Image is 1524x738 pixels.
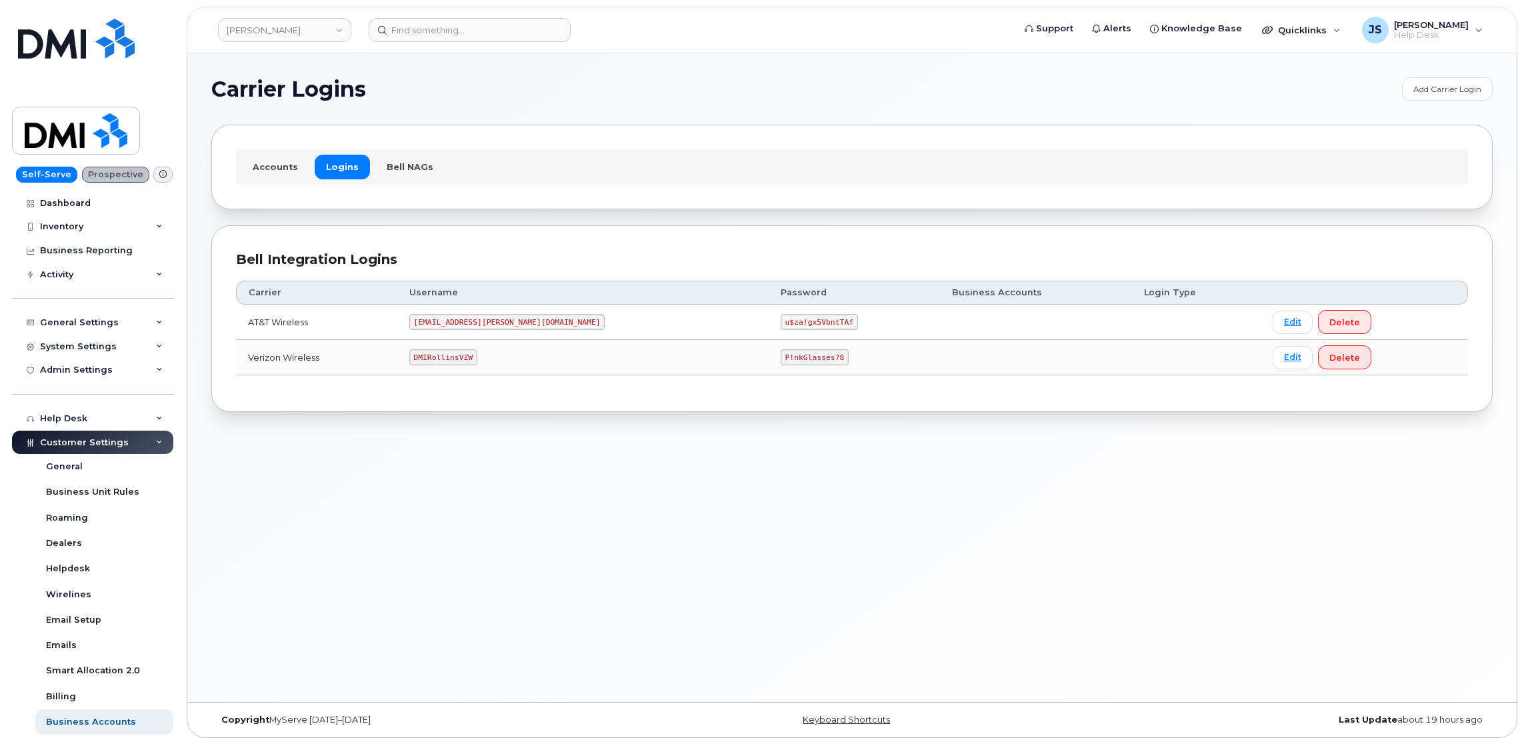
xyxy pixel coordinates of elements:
a: Bell NAGs [375,155,445,179]
td: Verizon Wireless [236,340,397,375]
th: Business Accounts [940,281,1133,305]
th: Login Type [1132,281,1261,305]
code: [EMAIL_ADDRESS][PERSON_NAME][DOMAIN_NAME] [409,314,605,330]
a: Edit [1273,311,1313,334]
button: Delete [1318,345,1371,369]
a: Logins [315,155,370,179]
strong: Copyright [221,715,269,725]
td: AT&T Wireless [236,305,397,340]
a: Accounts [241,155,309,179]
th: Password [769,281,940,305]
th: Carrier [236,281,397,305]
button: Delete [1318,310,1371,334]
strong: Last Update [1339,715,1397,725]
code: u$za!gx5VbntTAf [781,314,858,330]
a: Keyboard Shortcuts [803,715,890,725]
a: Add Carrier Login [1402,77,1493,101]
div: about 19 hours ago [1065,715,1493,725]
code: P!nkGlasses78 [781,349,849,365]
th: Username [397,281,769,305]
code: DMIRollinsVZW [409,349,477,365]
div: Bell Integration Logins [236,250,1468,269]
a: Edit [1273,346,1313,369]
span: Carrier Logins [211,79,366,99]
span: Delete [1329,351,1360,364]
span: Delete [1329,316,1360,329]
div: MyServe [DATE]–[DATE] [211,715,639,725]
